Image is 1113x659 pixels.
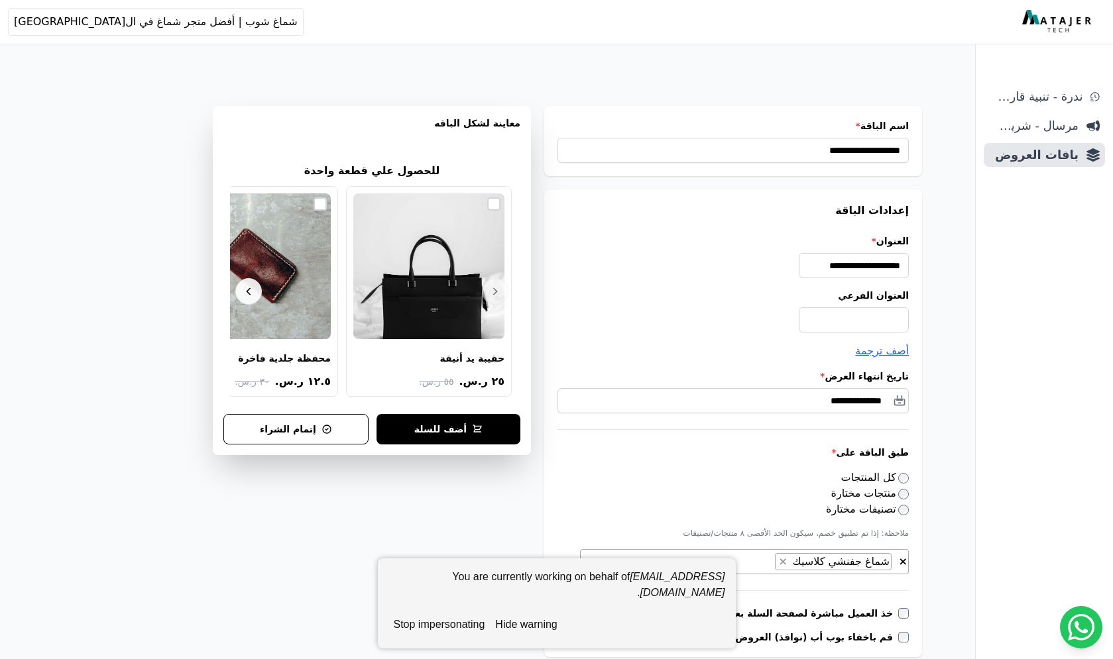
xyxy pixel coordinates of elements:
[419,375,453,389] span: ٥٥ ر.س.
[353,193,504,339] img: حقيبة يد أنيقة
[855,343,909,359] button: أضف ترجمة
[898,473,909,483] input: كل المنتجات
[789,555,891,568] span: شماغ جفنشي كلاسيك
[377,414,520,444] button: أضف للسلة
[557,370,909,383] label: تاريخ انتهاء العرض
[235,375,269,389] span: ٣٠ ر.س.
[14,14,298,30] span: شماغ شوب | أفضل متجر شماغ في ال[GEOGRAPHIC_DATA]
[989,117,1079,135] span: مرسال - شريط دعاية
[989,87,1083,106] span: ندرة - تنبية قارب علي النفاذ
[459,374,504,389] span: ٢٥ ر.س.
[482,278,508,305] button: Previous
[899,555,908,568] span: ×
[596,631,898,644] label: قم باخفاء بوب أب (نوافذ) العروض الخاصة بسلة من صفحة المنتج
[557,446,909,459] label: طبق الباقة على
[223,414,369,444] button: إتمام الشراء
[8,8,304,36] button: شماغ شوب | أفضل متجر شماغ في ال[GEOGRAPHIC_DATA]
[855,344,909,357] span: أضف ترجمة
[775,553,892,570] li: شماغ جفنشي كلاسيك
[388,611,491,638] button: stop impersonating
[776,554,790,570] button: Remove item
[275,374,331,389] span: ١٢.٥ ر.س.
[778,555,787,568] span: ×
[490,611,562,638] button: hide warning
[223,117,520,146] h3: معاينة لشكل الباقه
[557,289,909,302] label: العنوان الفرعي
[238,352,331,364] div: محفظة جلدية فاخرة
[898,489,909,499] input: منتجات مختارة
[630,571,725,598] em: [EMAIL_ADDRESS][DOMAIN_NAME]
[557,234,909,248] label: العنوان
[826,503,909,515] label: تصنيفات مختارة
[764,554,772,570] textarea: Search
[388,569,725,611] div: You are currently working on behalf of .
[439,352,504,364] div: حقيبة يد أنيقة
[235,278,262,305] button: Next
[841,471,909,483] label: كل المنتجات
[557,119,909,132] label: اسم الباقة
[669,607,898,620] label: خذ العميل مباشرة لصفحة السلة بعد اضافة المنتج
[304,163,440,179] h2: للحصول علي قطعة واحدة
[1022,10,1094,34] img: MatajerTech Logo
[898,505,909,515] input: تصنيفات مختارة
[557,528,909,538] p: ملاحظة: إذا تم تطبيق خصم، سيكون الحد الأقصى ٨ منتجات/تصنيفات
[831,487,909,499] label: منتجات مختارة
[557,203,909,219] h3: إعدادات الباقة
[898,553,908,566] button: قم بإزالة كل العناصر
[180,193,331,339] img: محفظة جلدية فاخرة
[989,146,1079,164] span: باقات العروض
